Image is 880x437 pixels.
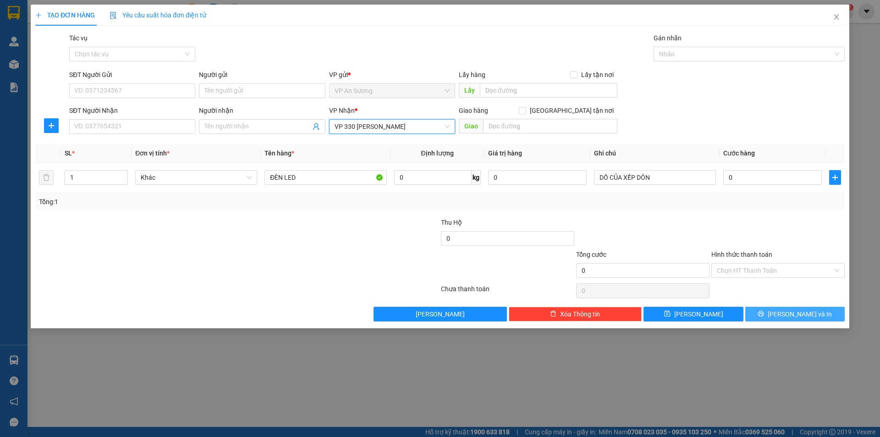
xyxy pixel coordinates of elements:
[374,307,507,321] button: [PERSON_NAME]
[833,13,840,21] span: close
[69,5,134,25] span: VP 330 [PERSON_NAME]
[4,6,43,26] span: VP An Sương
[3,52,16,62] span: CR:
[768,309,832,319] span: [PERSON_NAME] và In
[199,105,325,116] div: Người nhận
[745,307,845,321] button: printer[PERSON_NAME] và In
[44,122,58,129] span: plus
[758,310,764,318] span: printer
[69,39,118,48] span: Giao:
[488,170,587,185] input: 0
[69,105,195,116] div: SĐT Người Nhận
[35,11,95,19] span: TẠO ĐƠN HÀNG
[459,119,483,133] span: Giao
[34,63,39,73] span: 0
[110,12,117,19] img: icon
[459,83,480,98] span: Lấy
[674,309,723,319] span: [PERSON_NAME]
[39,197,340,207] div: Tổng: 1
[416,309,465,319] span: [PERSON_NAME]
[526,105,617,116] span: [GEOGRAPHIC_DATA] tận nơi
[69,5,134,25] p: Nhận:
[69,70,195,80] div: SĐT Người Gửi
[135,149,170,157] span: Đơn vị tính
[590,144,720,162] th: Ghi chú
[4,6,67,26] p: Gửi:
[643,307,743,321] button: save[PERSON_NAME]
[69,34,88,42] label: Tác vụ
[577,70,617,80] span: Lấy tận nơi
[4,39,17,48] span: Lấy:
[480,83,617,98] input: Dọc đường
[421,149,454,157] span: Định lượng
[335,120,450,133] span: VP 330 Lê Duẫn
[66,52,71,62] span: 0
[69,27,119,37] span: 0942264418
[264,149,294,157] span: Tên hàng
[141,171,252,184] span: Khác
[329,107,355,114] span: VP Nhận
[711,251,772,258] label: Hình thức thanh toán
[472,170,481,185] span: kg
[459,107,488,114] span: Giao hàng
[335,84,450,98] span: VP An Sương
[441,219,462,226] span: Thu Hộ
[440,284,575,300] div: Chưa thanh toán
[18,52,51,62] span: 300.000
[51,52,64,62] span: CC:
[86,38,118,48] span: CAM LỘ
[576,251,606,258] span: Tổng cước
[329,70,455,80] div: VP gửi
[824,5,849,30] button: Close
[39,170,54,185] button: delete
[35,12,42,18] span: plus
[829,170,841,185] button: plus
[3,63,32,73] span: Thu hộ:
[594,170,716,185] input: Ghi Chú
[110,11,206,19] span: Yêu cầu xuất hóa đơn điện tử
[654,34,682,42] label: Gán nhãn
[560,309,600,319] span: Xóa Thông tin
[488,149,522,157] span: Giá trị hàng
[313,123,320,130] span: user-add
[550,310,556,318] span: delete
[509,307,642,321] button: deleteXóa Thông tin
[4,28,54,38] span: 0975057499
[44,118,59,133] button: plus
[264,170,386,185] input: VD: Bàn, Ghế
[723,149,755,157] span: Cước hàng
[65,149,72,157] span: SL
[664,310,671,318] span: save
[459,71,485,78] span: Lấy hàng
[483,119,617,133] input: Dọc đường
[199,70,325,80] div: Người gửi
[830,174,841,181] span: plus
